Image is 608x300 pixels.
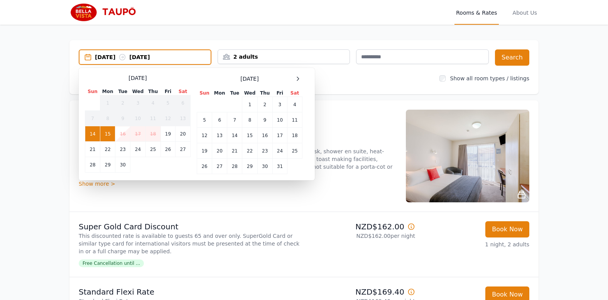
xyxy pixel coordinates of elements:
[100,95,115,111] td: 1
[287,97,302,112] td: 4
[212,143,227,159] td: 20
[197,90,212,97] th: Sun
[79,180,397,188] div: Show more >
[145,88,160,95] th: Thu
[197,128,212,143] td: 12
[272,143,287,159] td: 24
[485,221,529,237] button: Book Now
[287,143,302,159] td: 25
[197,143,212,159] td: 19
[145,111,160,126] td: 11
[421,241,529,248] p: 1 night, 2 adults
[130,111,145,126] td: 10
[272,90,287,97] th: Fri
[176,88,191,95] th: Sat
[212,128,227,143] td: 13
[227,112,242,128] td: 7
[115,126,130,142] td: 16
[240,75,258,83] span: [DATE]
[95,53,211,61] div: [DATE] [DATE]
[85,142,100,157] td: 21
[257,112,272,128] td: 9
[85,157,100,173] td: 28
[79,221,301,232] p: Super Gold Card Discount
[257,128,272,143] td: 16
[242,112,257,128] td: 8
[242,143,257,159] td: 22
[79,232,301,255] p: This discounted rate is available to guests 65 and over only. SuperGold Card or similar type card...
[115,88,130,95] th: Tue
[69,3,144,22] img: Bella Vista Taupo
[115,157,130,173] td: 30
[272,112,287,128] td: 10
[227,159,242,174] td: 28
[130,142,145,157] td: 24
[272,128,287,143] td: 17
[145,95,160,111] td: 4
[307,232,415,240] p: NZD$162.00 per night
[218,53,350,61] div: 2 adults
[287,112,302,128] td: 11
[145,142,160,157] td: 25
[176,111,191,126] td: 13
[176,126,191,142] td: 20
[128,74,147,82] span: [DATE]
[197,159,212,174] td: 26
[242,90,257,97] th: Wed
[176,95,191,111] td: 6
[160,126,175,142] td: 19
[450,75,529,81] label: Show all room types / listings
[227,143,242,159] td: 21
[257,159,272,174] td: 30
[212,90,227,97] th: Mon
[257,90,272,97] th: Thu
[100,157,115,173] td: 29
[272,159,287,174] td: 31
[257,97,272,112] td: 2
[85,126,100,142] td: 14
[115,111,130,126] td: 9
[100,111,115,126] td: 8
[197,112,212,128] td: 5
[130,126,145,142] td: 17
[145,126,160,142] td: 18
[100,142,115,157] td: 22
[85,111,100,126] td: 7
[242,159,257,174] td: 29
[115,95,130,111] td: 2
[100,126,115,142] td: 15
[79,286,301,297] p: Standard Flexi Rate
[160,111,175,126] td: 12
[307,286,415,297] p: NZD$169.40
[287,128,302,143] td: 18
[79,259,144,267] span: Free Cancellation until ...
[115,142,130,157] td: 23
[100,88,115,95] th: Mon
[242,97,257,112] td: 1
[307,221,415,232] p: NZD$162.00
[130,95,145,111] td: 3
[176,142,191,157] td: 27
[85,88,100,95] th: Sun
[257,143,272,159] td: 23
[242,128,257,143] td: 15
[160,88,175,95] th: Fri
[272,97,287,112] td: 3
[227,128,242,143] td: 14
[130,88,145,95] th: Wed
[212,159,227,174] td: 27
[495,49,529,66] button: Search
[160,142,175,157] td: 26
[227,90,242,97] th: Tue
[287,90,302,97] th: Sat
[212,112,227,128] td: 6
[160,95,175,111] td: 5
